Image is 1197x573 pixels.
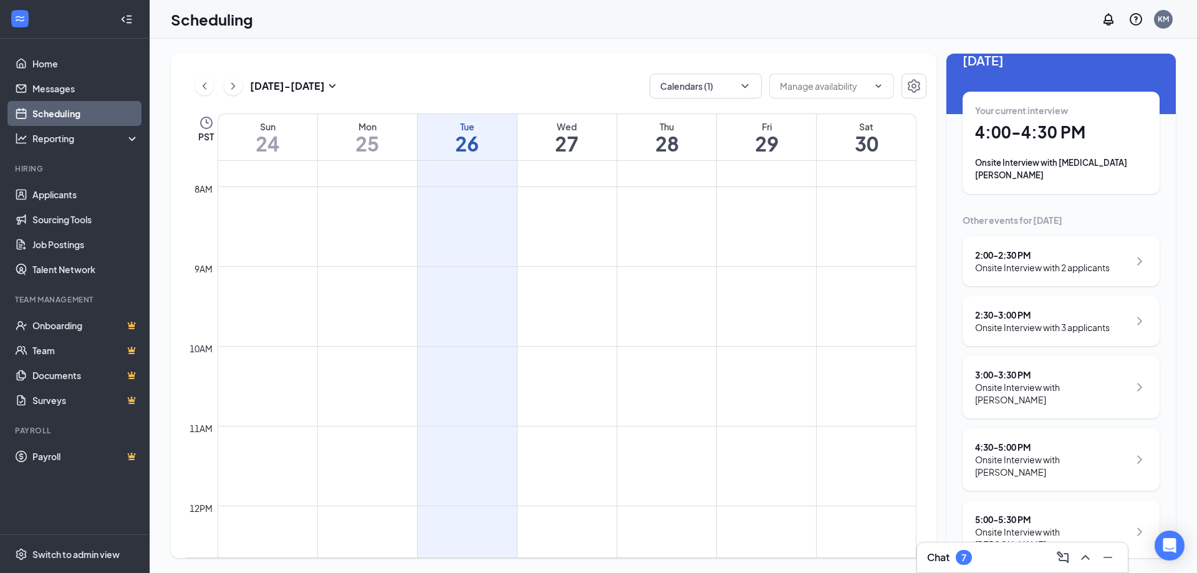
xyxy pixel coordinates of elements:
svg: ChevronRight [1132,452,1147,467]
a: Applicants [32,182,139,207]
svg: ChevronRight [1132,314,1147,329]
div: 3:00 - 3:30 PM [975,368,1129,381]
h1: 28 [617,133,716,154]
h1: 29 [717,133,816,154]
button: ComposeMessage [1053,547,1073,567]
svg: ComposeMessage [1055,550,1070,565]
a: Home [32,51,139,76]
button: ChevronRight [224,77,243,95]
div: Onsite Interview with [PERSON_NAME] [975,381,1129,406]
div: Onsite Interview with [PERSON_NAME] [975,453,1129,478]
button: ChevronLeft [195,77,214,95]
svg: QuestionInfo [1128,12,1143,27]
div: Onsite Interview with 3 applicants [975,321,1110,334]
svg: Settings [906,79,921,94]
div: Mon [318,120,417,133]
div: Sun [218,120,317,133]
div: 4:30 - 5:00 PM [975,441,1129,453]
svg: Notifications [1101,12,1116,27]
div: Sat [817,120,916,133]
a: PayrollCrown [32,444,139,469]
a: August 30, 2025 [817,114,916,160]
a: Messages [32,76,139,101]
div: Your current interview [975,104,1147,117]
h3: [DATE] - [DATE] [250,79,325,93]
svg: ChevronRight [1132,380,1147,395]
svg: ChevronUp [1078,550,1093,565]
a: Sourcing Tools [32,207,139,232]
a: Job Postings [32,232,139,257]
div: Reporting [32,132,140,145]
svg: Collapse [120,13,133,26]
svg: Clock [199,115,214,130]
span: [DATE] [963,51,1160,70]
svg: Settings [15,548,27,561]
h1: 25 [318,133,417,154]
div: 11am [187,421,215,435]
div: Onsite Interview with [MEDICAL_DATA][PERSON_NAME] [975,156,1147,181]
div: Hiring [15,163,137,174]
div: Payroll [15,425,137,436]
div: 7 [961,552,966,563]
button: Settings [901,74,926,99]
div: 12pm [187,501,215,515]
h1: 24 [218,133,317,154]
svg: ChevronRight [1132,524,1147,539]
h1: 26 [418,133,517,154]
svg: WorkstreamLogo [14,12,26,25]
div: Switch to admin view [32,548,120,561]
svg: Minimize [1100,550,1115,565]
a: SurveysCrown [32,388,139,413]
div: 8am [192,182,215,196]
div: KM [1158,14,1169,24]
a: TeamCrown [32,338,139,363]
div: 2:00 - 2:30 PM [975,249,1110,261]
a: August 27, 2025 [517,114,617,160]
a: August 26, 2025 [418,114,517,160]
h3: Chat [927,551,949,564]
a: DocumentsCrown [32,363,139,388]
svg: ChevronDown [873,81,883,91]
h1: 27 [517,133,617,154]
svg: Analysis [15,132,27,145]
div: Open Intercom Messenger [1155,531,1185,561]
svg: ChevronRight [227,79,239,94]
a: OnboardingCrown [32,313,139,338]
a: Talent Network [32,257,139,282]
input: Manage availability [780,79,868,93]
div: 5:00 - 5:30 PM [975,513,1129,526]
div: Onsite Interview with [PERSON_NAME] [975,526,1129,551]
svg: SmallChevronDown [325,79,340,94]
button: Calendars (1)ChevronDown [650,74,762,99]
div: Team Management [15,294,137,305]
h1: 30 [817,133,916,154]
h1: Scheduling [171,9,253,30]
button: ChevronUp [1075,547,1095,567]
div: Tue [418,120,517,133]
div: Onsite Interview with 2 applicants [975,261,1110,274]
div: Other events for [DATE] [963,214,1160,226]
div: Fri [717,120,816,133]
a: August 28, 2025 [617,114,716,160]
a: Scheduling [32,101,139,126]
svg: ChevronDown [739,80,751,92]
div: 2:30 - 3:00 PM [975,309,1110,321]
div: Wed [517,120,617,133]
a: August 24, 2025 [218,114,317,160]
button: Minimize [1098,547,1118,567]
svg: ChevronLeft [198,79,211,94]
a: August 29, 2025 [717,114,816,160]
svg: ChevronRight [1132,254,1147,269]
a: August 25, 2025 [318,114,417,160]
div: 9am [192,262,215,276]
div: Thu [617,120,716,133]
div: 10am [187,342,215,355]
h1: 4:00 - 4:30 PM [975,122,1147,143]
span: PST [198,130,214,143]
